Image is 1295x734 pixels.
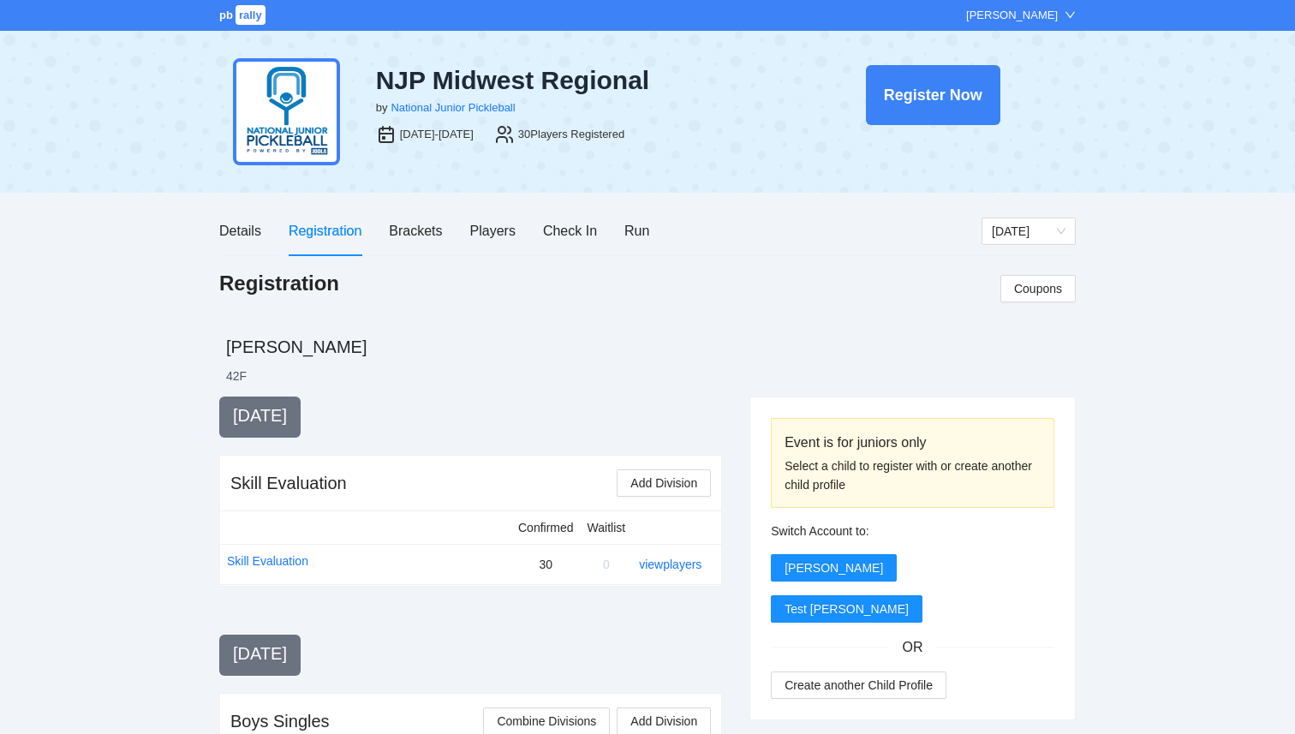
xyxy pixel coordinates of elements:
[233,58,340,165] img: njp-logo2.png
[785,558,883,577] span: [PERSON_NAME]
[785,600,909,618] span: Test [PERSON_NAME]
[992,218,1065,244] span: Thursday
[219,270,339,297] h1: Registration
[511,544,581,584] td: 30
[771,554,897,582] button: [PERSON_NAME]
[630,474,697,492] span: Add Division
[226,367,247,385] li: 42 F
[588,518,626,537] div: Waitlist
[617,469,711,497] button: Add Division
[233,406,287,425] span: [DATE]
[289,220,361,242] div: Registration
[866,65,1000,125] button: Register Now
[771,671,946,699] button: Create another Child Profile
[391,101,515,114] a: National Junior Pickleball
[376,65,777,96] div: NJP Midwest Regional
[470,220,516,242] div: Players
[219,220,261,242] div: Details
[400,126,474,143] div: [DATE]-[DATE]
[230,709,330,733] div: Boys Singles
[1014,279,1062,298] span: Coupons
[497,712,596,731] span: Combine Divisions
[624,220,649,242] div: Run
[543,220,597,242] div: Check In
[226,335,1076,359] h2: [PERSON_NAME]
[230,471,347,495] div: Skill Evaluation
[603,558,610,571] span: 0
[376,99,388,116] div: by
[771,595,922,623] button: Test [PERSON_NAME]
[518,518,574,537] div: Confirmed
[236,5,266,25] span: rally
[771,522,1054,540] div: Switch Account to:
[630,712,697,731] span: Add Division
[1065,9,1076,21] span: down
[219,9,233,21] span: pb
[1000,275,1076,302] button: Coupons
[389,220,442,242] div: Brackets
[227,552,308,570] a: Skill Evaluation
[639,558,701,571] a: view players
[785,676,933,695] span: Create another Child Profile
[233,644,287,663] span: [DATE]
[219,9,268,21] a: pbrally
[785,432,1041,453] div: Event is for juniors only
[785,457,1041,494] div: Select a child to register with or create another child profile
[889,636,937,658] span: OR
[966,7,1058,24] div: [PERSON_NAME]
[518,126,624,143] div: 30 Players Registered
